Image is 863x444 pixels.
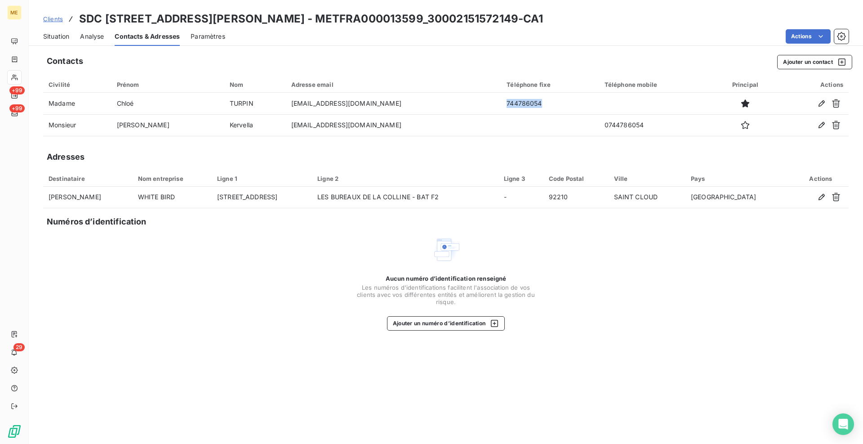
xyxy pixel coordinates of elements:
span: Aucun numéro d’identification renseigné [386,275,507,282]
div: Nom [230,81,280,88]
span: +99 [9,104,25,112]
div: Pays [691,175,787,182]
img: Logo LeanPay [7,424,22,439]
span: Clients [43,15,63,22]
td: WHITE BIRD [133,187,212,208]
span: Situation [43,32,69,41]
td: Monsieur [43,114,111,136]
span: 29 [13,343,25,351]
img: Empty state [431,235,460,264]
td: [PERSON_NAME] [111,114,224,136]
div: Actions [798,175,843,182]
span: Paramètres [191,32,225,41]
div: Open Intercom Messenger [832,413,854,435]
div: Téléphone mobile [605,81,707,88]
td: TURPIN [224,93,286,114]
button: Ajouter un contact [777,55,852,69]
h5: Numéros d’identification [47,215,147,228]
div: Destinataire [49,175,127,182]
div: Principal [718,81,773,88]
td: Chloé [111,93,224,114]
h5: Adresses [47,151,85,163]
td: 0744786054 [599,114,712,136]
div: Code Postal [549,175,603,182]
td: SAINT CLOUD [609,187,685,208]
td: LES BUREAUX DE LA COLLINE - BAT F2 [312,187,498,208]
div: Prénom [117,81,219,88]
div: Adresse email [291,81,496,88]
td: [GEOGRAPHIC_DATA] [685,187,793,208]
span: Analyse [80,32,104,41]
div: Nom entreprise [138,175,206,182]
div: Actions [783,81,843,88]
div: Ligne 3 [504,175,538,182]
h3: SDC [STREET_ADDRESS][PERSON_NAME] - METFRA000013599_30002151572149-CA1 [79,11,543,27]
td: [EMAIL_ADDRESS][DOMAIN_NAME] [286,93,501,114]
div: Téléphone fixe [507,81,593,88]
span: Les numéros d'identifications facilitent l'association de vos clients avec vos différentes entité... [356,284,536,305]
div: Ligne 1 [217,175,307,182]
td: [PERSON_NAME] [43,187,133,208]
td: Madame [43,93,111,114]
td: 744786054 [501,93,599,114]
div: Ligne 2 [317,175,493,182]
span: +99 [9,86,25,94]
button: Actions [786,29,831,44]
div: ME [7,5,22,20]
div: Ville [614,175,680,182]
td: 92210 [543,187,609,208]
button: Ajouter un numéro d’identification [387,316,505,331]
a: Clients [43,14,63,23]
td: Kervella [224,114,286,136]
div: Civilité [49,81,106,88]
h5: Contacts [47,55,83,67]
td: [STREET_ADDRESS] [212,187,312,208]
td: [EMAIL_ADDRESS][DOMAIN_NAME] [286,114,501,136]
span: Contacts & Adresses [115,32,180,41]
td: - [498,187,543,208]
